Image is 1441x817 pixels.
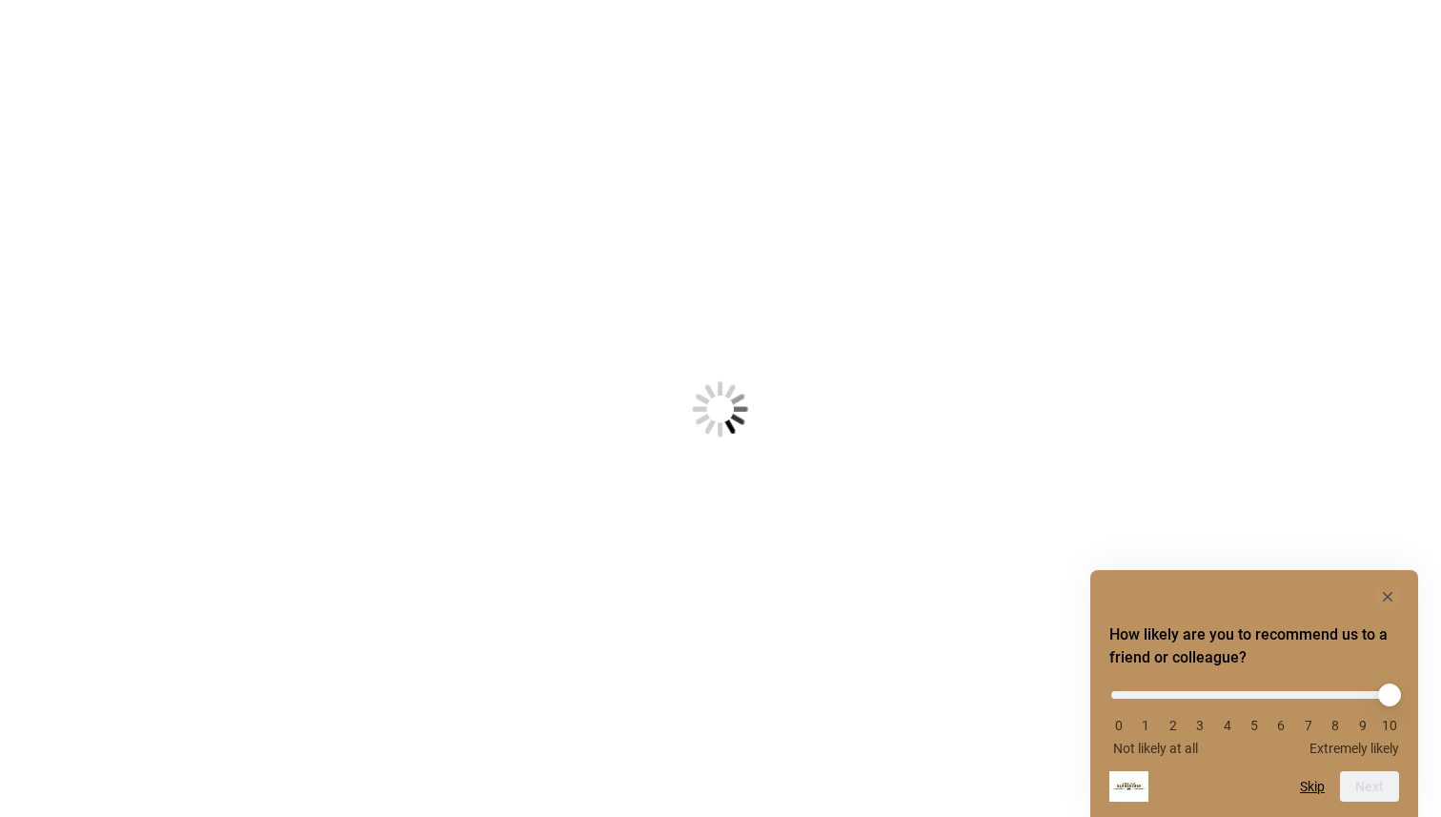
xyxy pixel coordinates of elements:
div: How likely are you to recommend us to a friend or colleague? Select an option from 0 to 10, with ... [1109,585,1399,802]
li: 4 [1218,718,1237,733]
li: 7 [1299,718,1318,733]
div: How likely are you to recommend us to a friend or colleague? Select an option from 0 to 10, with ... [1109,677,1399,756]
li: 6 [1271,718,1290,733]
button: Next question [1340,771,1399,802]
li: 5 [1245,718,1264,733]
span: Extremely likely [1309,741,1399,756]
button: Skip [1300,779,1325,794]
h2: How likely are you to recommend us to a friend or colleague? Select an option from 0 to 10, with ... [1109,623,1399,669]
li: 9 [1353,718,1372,733]
li: 3 [1190,718,1209,733]
button: Hide survey [1376,585,1399,608]
li: 8 [1326,718,1345,733]
img: Loading [599,287,842,531]
li: 2 [1164,718,1183,733]
span: Not likely at all [1113,741,1198,756]
li: 1 [1136,718,1155,733]
li: 0 [1109,718,1128,733]
li: 10 [1380,718,1399,733]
